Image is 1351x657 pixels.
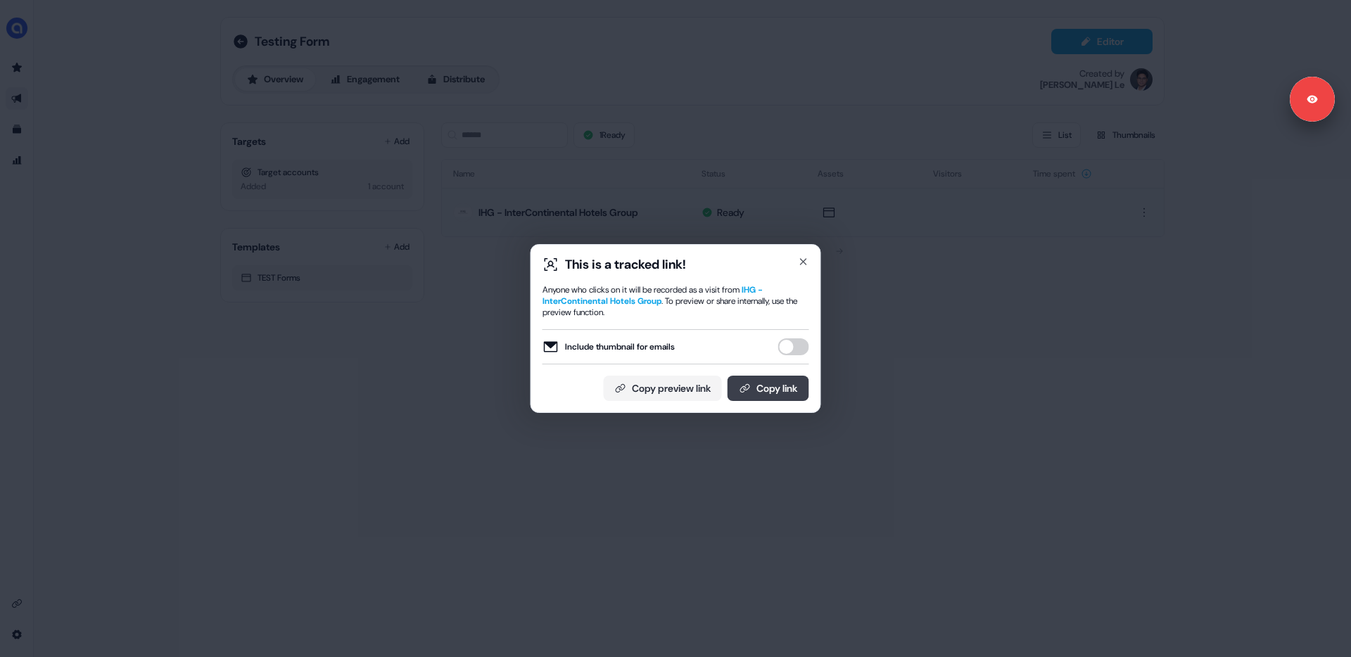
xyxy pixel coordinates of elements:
button: Copy preview link [604,376,722,401]
button: Copy link [728,376,809,401]
span: IHG - InterContinental Hotels Group [543,284,763,307]
label: Include thumbnail for emails [543,338,675,355]
div: This is a tracked link! [565,256,686,273]
div: Anyone who clicks on it will be recorded as a visit from . To preview or share internally, use th... [543,284,809,318]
